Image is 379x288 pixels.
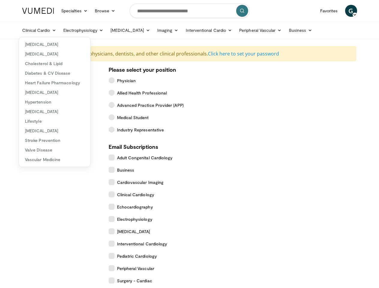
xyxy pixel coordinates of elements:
[19,136,90,145] a: Stroke Prevention
[117,90,167,96] span: Allied Health Professional
[117,114,149,121] span: Medical Student
[117,102,184,108] span: Advanced Practice Provider (APP)
[19,107,90,116] a: [MEDICAL_DATA]
[117,204,153,210] span: Echocardiography
[19,68,90,78] a: Diabetes & CV Disease
[58,5,92,17] a: Specialties
[117,253,157,259] span: Pediatric Cardiology
[23,46,356,61] div: VuMedi is a community of physicians, dentists, and other clinical professionals.
[117,277,152,284] span: Surgery - Cardiac
[117,228,150,235] span: [MEDICAL_DATA]
[154,24,182,36] a: Imaging
[19,126,90,136] a: [MEDICAL_DATA]
[317,5,341,17] a: Favorites
[109,143,158,150] strong: Email Subscriptions
[130,4,250,18] input: Search topics, interventions
[19,49,90,59] a: [MEDICAL_DATA]
[19,40,90,49] a: [MEDICAL_DATA]
[19,78,90,88] a: Heart Failure Pharmacology
[117,127,164,133] span: Industry Representative
[236,24,285,36] a: Peripheral Vascular
[91,5,119,17] a: Browse
[19,24,60,36] a: Clinical Cardio
[19,97,90,107] a: Hypertension
[19,88,90,97] a: [MEDICAL_DATA]
[345,5,357,17] a: G
[208,50,279,57] a: Click here to set your password
[109,66,176,73] strong: Please select your position
[285,24,316,36] a: Business
[19,116,90,126] a: Lifestyle
[117,167,134,173] span: Business
[117,191,154,198] span: Clinical Cardiology
[117,265,154,271] span: Peripheral Vascular
[19,59,90,68] a: Cholesterol & Lipid
[117,154,173,161] span: Adult Congenital Cardiology
[107,24,154,36] a: [MEDICAL_DATA]
[117,179,164,185] span: Cardiovascular Imaging
[22,8,54,14] img: VuMedi Logo
[182,24,236,36] a: Interventional Cardio
[19,155,90,164] a: Vascular Medicine
[60,24,107,36] a: Electrophysiology
[117,216,152,222] span: Electrophysiology
[117,241,167,247] span: Interventional Cardiology
[19,145,90,155] a: Valve Disease
[117,77,136,84] span: Physician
